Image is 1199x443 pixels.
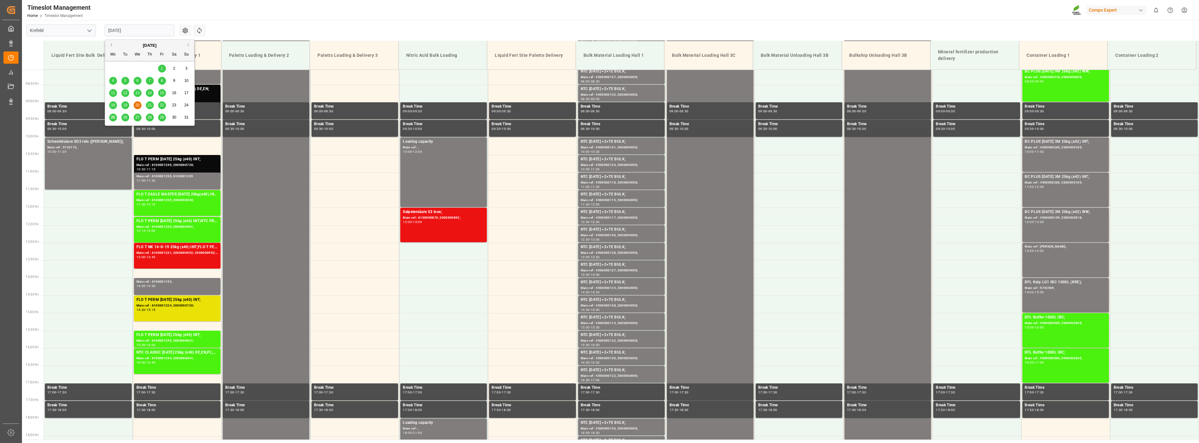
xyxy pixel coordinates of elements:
span: 28 [147,115,152,120]
span: 12 [123,91,127,95]
div: - [589,127,590,130]
div: 09:00 [1035,80,1044,83]
div: Break Time [47,121,129,127]
span: 12:00 Hr [26,205,39,208]
div: 09:30 [857,110,866,113]
div: 09:30 [768,110,777,113]
div: 10:00 [235,127,244,130]
div: 09:00 [936,110,945,113]
div: - [412,221,413,223]
div: - [679,127,679,130]
div: [DATE] [105,42,194,49]
span: 11 [111,91,115,95]
div: 09:30 [946,110,955,113]
span: 08:30 Hr [26,82,39,85]
div: 09:30 [1035,110,1044,113]
div: 09:00 [314,110,323,113]
div: 09:30 [669,127,679,130]
span: 14 [147,91,152,95]
div: Break Time [225,104,307,110]
div: Choose Friday, August 15th, 2025 [158,89,166,97]
div: - [589,168,590,171]
span: 5 [124,78,126,83]
div: Main ref : 4500000141, 2000000058; [581,145,662,150]
div: - [145,168,146,171]
div: 10:00 [1035,127,1044,130]
div: NTC [DATE] +2+TE BULK; [581,68,662,75]
div: Choose Monday, August 11th, 2025 [109,89,117,97]
button: Next Month [188,43,191,47]
div: 10:00 [502,127,511,130]
div: - [945,127,946,130]
span: 09:30 Hr [26,117,39,120]
div: 09:30 [57,110,67,113]
div: 13:00 [147,229,156,232]
div: BC PLUS [DATE] 3M 25kg (x42) INT; [1025,174,1106,180]
div: FLO T PERM [DATE] 25kg (x40) INT; [136,156,218,163]
span: 29 [160,115,164,120]
div: Choose Friday, August 1st, 2025 [158,65,166,72]
div: 09:00 [1114,110,1123,113]
div: 10:00 [47,150,56,153]
span: 11:00 Hr [26,170,39,173]
div: Break Time [847,104,929,110]
div: 09:30 [1025,127,1034,130]
div: - [1123,110,1124,113]
div: - [323,110,324,113]
div: Schwefelsäure SO3 rein ([PERSON_NAME]); [47,139,129,145]
div: Break Time [403,104,484,110]
div: Choose Thursday, August 14th, 2025 [146,89,154,97]
div: BC PLUS [DATE] 3M 25kg (x42) WW; [1025,209,1106,215]
div: Container Loading 1 [1024,50,1103,61]
div: Bulk Material Loading Hall 1 [581,50,659,61]
div: Choose Friday, August 29th, 2025 [158,114,166,121]
span: 16 [172,91,176,95]
span: 8 [161,78,163,83]
span: 10:00 Hr [26,135,39,138]
div: 10:00 [581,150,590,153]
div: Break Time [403,121,484,127]
div: Main ref : 6100001235, 2000000930; [136,198,218,203]
img: Screenshot%202023-09-29%20at%2010.02.21.png_1712312052.png [1072,5,1082,16]
div: Su [183,51,190,59]
div: NTC [DATE] +2+TE BULK; [581,156,662,163]
div: - [767,110,768,113]
span: 18 [111,103,115,107]
div: 11:00 [591,168,600,171]
div: - [323,127,324,130]
div: - [589,238,590,241]
div: Choose Sunday, August 3rd, 2025 [183,65,190,72]
div: - [412,110,413,113]
input: DD.MM.YYYY [105,24,174,36]
div: 11:30 [591,185,600,188]
div: 09:30 [1124,110,1133,113]
div: Choose Thursday, August 21st, 2025 [146,101,154,109]
div: 11:00 [581,185,590,188]
div: Main ref : 4500000134, 2000000058; [581,163,662,168]
div: Main ref : 6100001235, 6100001235 [136,174,218,179]
div: 09:30 [136,127,146,130]
div: - [1034,80,1035,83]
button: Help Center [1163,3,1177,17]
div: 10:00 [57,127,67,130]
div: Choose Monday, August 25th, 2025 [109,114,117,121]
div: Main ref : 4500000142, 2000000058; [581,92,662,98]
div: 08:30 [581,98,590,100]
div: Choose Sunday, August 17th, 2025 [183,89,190,97]
div: Timeslot Management [27,3,91,12]
div: Choose Saturday, August 30th, 2025 [170,114,178,121]
div: Mineral fertilizer production delivery [935,46,1014,64]
div: Main ref : 6100000870, 2000000892; [403,215,484,221]
div: 10:00 [591,127,600,130]
div: 10:00 [413,127,422,130]
span: 27 [135,115,139,120]
div: - [412,127,413,130]
div: - [145,203,146,206]
div: Mo [109,51,117,59]
div: 11:00 [1035,150,1044,153]
div: 09:30 [1114,127,1123,130]
span: 19 [123,103,127,107]
div: 08:00 [581,80,590,83]
span: 7 [149,78,151,83]
div: 10:00 [946,127,955,130]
